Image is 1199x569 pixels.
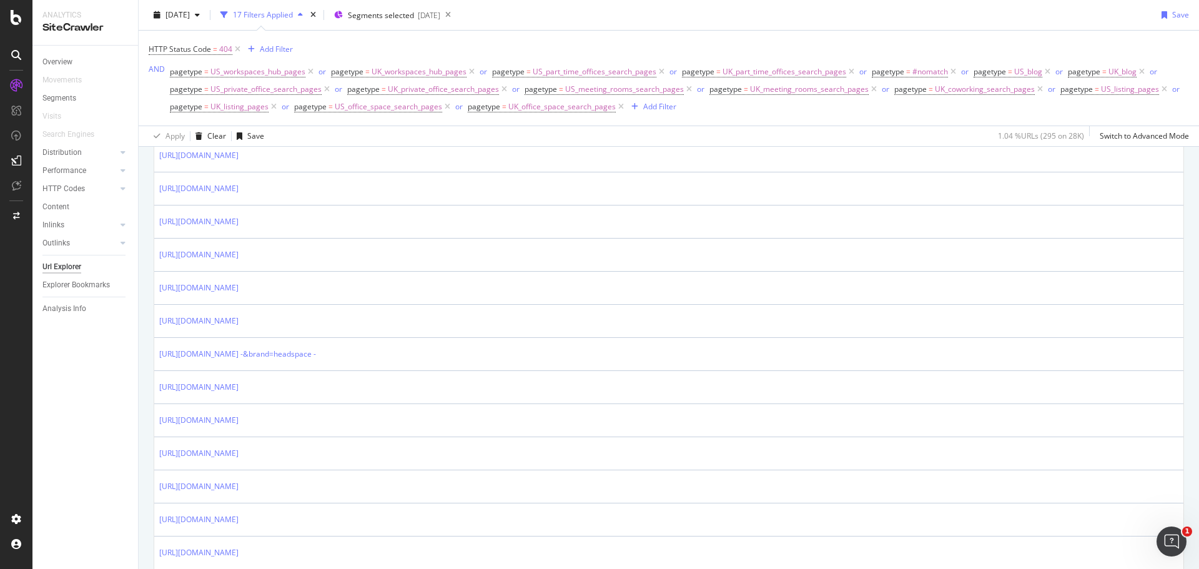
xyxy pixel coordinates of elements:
[42,110,61,123] div: Visits
[42,74,94,87] a: Movements
[170,66,202,77] span: pagetype
[213,44,217,54] span: =
[1101,81,1159,98] span: US_listing_pages
[935,81,1035,98] span: UK_coworking_search_pages
[42,182,117,195] a: HTTP Codes
[42,74,82,87] div: Movements
[308,9,318,21] div: times
[1048,83,1055,95] button: or
[480,66,487,77] button: or
[508,98,616,116] span: UK_office_space_search_pages
[204,101,209,112] span: =
[233,9,293,20] div: 17 Filters Applied
[347,84,380,94] span: pagetype
[149,64,165,74] div: AND
[204,66,209,77] span: =
[149,5,205,25] button: [DATE]
[165,131,185,141] div: Apply
[42,164,117,177] a: Performance
[388,81,499,98] span: UK_private_office_search_pages
[882,83,889,95] button: or
[243,42,293,57] button: Add Filter
[42,56,72,69] div: Overview
[1048,84,1055,94] div: or
[328,101,333,112] span: =
[1055,66,1063,77] button: or
[331,66,363,77] span: pagetype
[859,66,867,77] button: or
[42,237,70,250] div: Outlinks
[210,98,269,116] span: UK_listing_pages
[42,302,129,315] a: Analysis Info
[170,101,202,112] span: pagetype
[159,513,239,526] a: [URL][DOMAIN_NAME]
[1150,66,1157,77] button: or
[42,92,76,105] div: Segments
[533,63,656,81] span: US_part_time_offices_search_pages
[1182,527,1192,537] span: 1
[1095,126,1189,146] button: Switch to Advanced Mode
[159,447,239,460] a: [URL][DOMAIN_NAME]
[912,63,948,81] span: #nomatch
[159,348,316,360] a: [URL][DOMAIN_NAME] -&brand=headspace -
[1172,84,1180,94] div: or
[42,279,110,292] div: Explorer Bookmarks
[159,414,239,427] a: [URL][DOMAIN_NAME]
[159,282,239,294] a: [URL][DOMAIN_NAME]
[626,99,676,114] button: Add Filter
[190,126,226,146] button: Clear
[512,83,520,95] button: or
[165,9,190,20] span: 2025 Sep. 26th
[709,84,742,94] span: pagetype
[559,84,563,94] span: =
[42,146,82,159] div: Distribution
[282,101,289,112] button: or
[159,182,239,195] a: [URL][DOMAIN_NAME]
[682,66,714,77] span: pagetype
[643,101,676,112] div: Add Filter
[42,260,81,274] div: Url Explorer
[159,215,239,228] a: [URL][DOMAIN_NAME]
[716,66,721,77] span: =
[961,66,969,77] div: or
[697,84,704,94] div: or
[210,63,305,81] span: US_workspaces_hub_pages
[744,84,748,94] span: =
[1095,84,1099,94] span: =
[42,128,94,141] div: Search Engines
[42,237,117,250] a: Outlinks
[335,98,442,116] span: US_office_space_search_pages
[669,66,677,77] button: or
[210,81,322,98] span: US_private_office_search_pages
[335,83,342,95] button: or
[159,480,239,493] a: [URL][DOMAIN_NAME]
[42,302,86,315] div: Analysis Info
[42,10,128,21] div: Analytics
[159,381,239,393] a: [URL][DOMAIN_NAME]
[42,56,129,69] a: Overview
[468,101,500,112] span: pagetype
[207,131,226,141] div: Clear
[42,164,86,177] div: Performance
[565,81,684,98] span: US_meeting_rooms_search_pages
[159,149,239,162] a: [URL][DOMAIN_NAME]
[247,131,264,141] div: Save
[382,84,386,94] span: =
[318,66,326,77] button: or
[697,83,704,95] button: or
[365,66,370,77] span: =
[42,219,117,232] a: Inlinks
[42,92,129,105] a: Segments
[1008,66,1012,77] span: =
[215,5,308,25] button: 17 Filters Applied
[1102,66,1107,77] span: =
[42,182,85,195] div: HTTP Codes
[42,200,69,214] div: Content
[526,66,531,77] span: =
[723,63,846,81] span: UK_part_time_offices_search_pages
